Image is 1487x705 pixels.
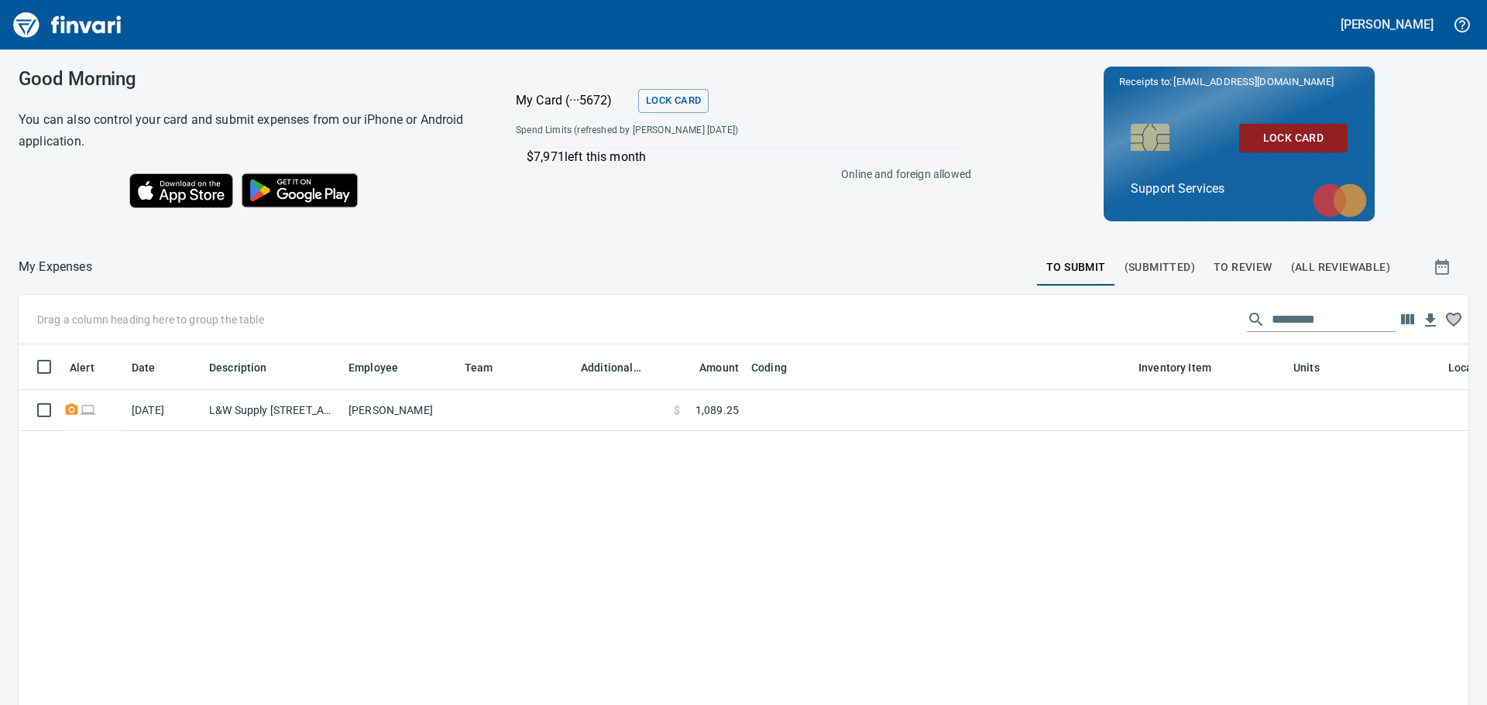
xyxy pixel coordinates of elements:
[70,358,115,377] span: Alert
[1419,309,1442,332] button: Download Table
[209,358,287,377] span: Description
[516,123,853,139] span: Spend Limits (refreshed by [PERSON_NAME] [DATE])
[19,258,92,276] p: My Expenses
[699,358,739,377] span: Amount
[349,358,418,377] span: Employee
[465,358,493,377] span: Team
[1046,258,1106,277] span: To Submit
[64,405,80,415] span: Receipt Required
[125,390,203,431] td: [DATE]
[1239,124,1348,152] button: Lock Card
[679,358,739,377] span: Amount
[1214,258,1272,277] span: To Review
[638,89,709,113] button: Lock Card
[1396,308,1419,331] button: Choose columns to display
[349,358,398,377] span: Employee
[132,358,176,377] span: Date
[646,92,701,110] span: Lock Card
[70,358,94,377] span: Alert
[1341,16,1434,33] h5: [PERSON_NAME]
[203,390,342,431] td: L&W Supply [STREET_ADDRESS]
[674,402,680,418] span: $
[695,402,739,418] span: 1,089.25
[1172,74,1334,89] span: [EMAIL_ADDRESS][DOMAIN_NAME]
[19,68,477,90] h3: Good Morning
[503,166,971,182] p: Online and foreign allowed
[129,173,233,208] img: Download on the App Store
[80,405,96,415] span: Online transaction
[751,358,807,377] span: Coding
[1337,12,1437,36] button: [PERSON_NAME]
[19,258,92,276] nav: breadcrumb
[1138,358,1231,377] span: Inventory Item
[1125,258,1195,277] span: (Submitted)
[465,358,513,377] span: Team
[1119,74,1359,90] p: Receipts to:
[1252,128,1335,148] span: Lock Card
[233,165,366,216] img: Get it on Google Play
[209,358,267,377] span: Description
[1291,258,1390,277] span: (All Reviewable)
[342,390,458,431] td: [PERSON_NAME]
[1293,358,1340,377] span: Units
[19,109,477,152] h6: You can also control your card and submit expenses from our iPhone or Android application.
[132,358,156,377] span: Date
[1442,308,1465,331] button: Column choices favorited. Click to reset to default
[1305,176,1375,225] img: mastercard.svg
[581,358,641,377] span: Additional Reviewer
[1131,180,1348,198] p: Support Services
[1293,358,1320,377] span: Units
[527,148,963,166] p: $7,971 left this month
[1138,358,1211,377] span: Inventory Item
[581,358,661,377] span: Additional Reviewer
[37,312,264,327] p: Drag a column heading here to group the table
[516,91,632,110] p: My Card (···5672)
[9,6,125,43] img: Finvari
[751,358,787,377] span: Coding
